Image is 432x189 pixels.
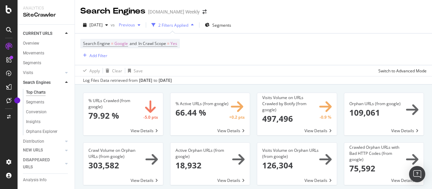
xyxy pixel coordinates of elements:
[23,138,63,145] a: Distribution
[89,22,103,28] span: 2025 Aug. 31st
[23,50,44,57] div: Movements
[23,69,63,76] a: Visits
[159,77,172,84] div: [DATE]
[26,118,40,125] div: Insights
[148,8,200,15] div: [DOMAIN_NAME] Weekly
[83,41,110,46] span: Search Engine
[26,89,70,96] a: Top Charts
[23,147,63,154] a: NEW URLS
[23,30,52,37] div: CURRENT URLS
[138,41,166,46] span: In Crawl Scope
[23,176,70,184] a: Analysis Info
[26,128,70,135] a: Orphans Explorer
[26,89,46,96] div: Top Charts
[80,20,111,30] button: [DATE]
[23,40,39,47] div: Overview
[409,166,425,182] div: Open Intercom Messenger
[158,22,188,28] div: 2 Filters Applied
[23,30,63,37] a: CURRENT URLS
[202,20,234,30] button: Segments
[116,20,143,30] button: Previous
[212,22,231,28] span: Segments
[26,109,47,116] div: Conversion
[23,176,47,184] div: Analysis Info
[111,22,116,28] span: vs
[23,157,57,171] div: DISAPPEARED URLS
[112,68,122,74] div: Clear
[23,147,43,154] div: NEW URLS
[23,79,51,86] div: Search Engines
[26,128,57,135] div: Orphans Explorer
[26,118,70,125] a: Insights
[114,39,128,48] span: Google
[80,51,107,60] button: Add Filter
[80,5,145,17] div: Search Engines
[103,65,122,76] button: Clear
[202,9,207,14] div: arrow-right-arrow-left
[23,11,69,19] div: SiteCrawler
[170,39,177,48] span: Yes
[26,99,44,106] div: Segments
[23,138,44,145] div: Distribution
[23,40,70,47] a: Overview
[80,65,100,76] button: Apply
[26,109,70,116] a: Conversion
[125,65,143,76] button: Save
[111,41,113,46] span: =
[134,68,143,74] div: Save
[23,79,63,86] a: Search Engines
[23,50,70,57] a: Movements
[149,20,196,30] button: 2 Filters Applied
[26,99,70,106] a: Segments
[23,157,63,171] a: DISAPPEARED URLS
[23,60,41,67] div: Segments
[23,69,33,76] div: Visits
[139,77,152,84] div: [DATE]
[116,22,135,28] span: Previous
[89,68,100,74] div: Apply
[23,60,70,67] a: Segments
[376,65,427,76] button: Switch to Advanced Mode
[83,77,172,84] div: Log Files Data retrieved from to
[167,41,169,46] span: =
[14,97,20,103] div: Tooltip anchor
[378,68,427,74] div: Switch to Advanced Mode
[130,41,137,46] span: and
[89,53,107,58] div: Add Filter
[23,5,69,11] div: Analytics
